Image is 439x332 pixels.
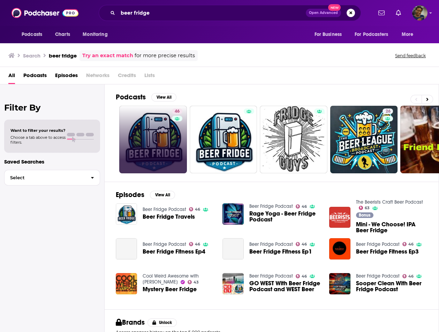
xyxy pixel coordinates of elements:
input: Search podcasts, credits, & more... [118,7,306,18]
h3: beer fridge [49,52,77,59]
div: Search podcasts, credits, & more... [99,5,361,21]
span: Episodes [55,70,78,84]
a: Cool Weird Awesome with Brady Carlson [143,273,199,285]
span: 26 [385,108,390,115]
span: Bonus [359,213,370,217]
span: Credits [118,70,136,84]
span: New [328,4,341,11]
a: Beer Fridge Fitness Ep4 [143,249,205,255]
a: Beer Fridge Podcast [249,273,293,279]
button: Select [4,170,100,186]
img: Podchaser - Follow, Share and Rate Podcasts [12,6,78,20]
a: Show notifications dropdown [376,7,387,19]
a: Beer Fridge Podcast [356,241,400,247]
a: Beer Fridge Podcast [143,206,186,212]
a: 46 [172,108,182,114]
button: open menu [309,28,350,41]
a: Beer Fridge Podcast [143,241,186,247]
a: Mini - We Choose! IPA Beer Fridge [356,221,427,233]
button: Open AdvancedNew [306,9,341,17]
button: Show profile menu [412,5,427,21]
a: 26 [330,106,398,173]
a: 63 [359,206,370,210]
button: Unlock [147,318,177,327]
span: For Podcasters [355,30,388,39]
a: Beer Fridge Fitness Ep1 [222,238,244,259]
span: 46 [302,205,307,208]
h3: Search [23,52,40,59]
a: Beer Fridge Podcast [249,241,293,247]
a: Try an exact match [82,52,133,60]
span: 46 [195,208,200,211]
a: The Beerists Craft Beer Podcast [356,199,423,205]
a: Beer Fridge Podcast [249,203,293,209]
a: Rage Yoga - Beer Fridge Podcast [249,211,321,222]
p: Saved Searches [4,158,100,165]
img: Mystery Beer Fridge [116,273,137,294]
a: Beer Fridge Travels [143,214,195,220]
button: Send feedback [393,53,428,59]
a: 26 [383,108,393,114]
span: More [402,30,414,39]
a: 43 [188,280,199,284]
img: GO WEST With Beer Fridge Podcast and WEST Beer [222,273,244,294]
span: 46 [302,243,307,246]
img: Rage Yoga - Beer Fridge Podcast [222,203,244,225]
span: Networks [86,70,109,84]
span: 43 [194,281,199,284]
h2: Episodes [116,190,144,199]
a: Charts [51,28,74,41]
a: GO WEST With Beer Fridge Podcast and WEST Beer [249,280,321,292]
a: 46 [119,106,187,173]
span: Want to filter your results? [10,128,66,133]
span: 46 [408,275,414,278]
a: 46 [296,274,307,278]
span: 63 [365,206,370,210]
img: Mini - We Choose! IPA Beer Fridge [329,207,350,228]
h2: Filter By [4,103,100,113]
a: 46 [402,274,414,278]
span: Open Advanced [309,11,338,15]
span: Logged in as sabrinajohnson [412,5,427,21]
span: For Business [314,30,342,39]
a: PodcastsView All [116,93,176,101]
a: Podcasts [23,70,47,84]
span: 46 [408,243,414,246]
img: Beer Fridge Travels [116,203,137,225]
span: 46 [195,243,200,246]
h2: Podcasts [116,93,146,101]
img: User Profile [412,5,427,21]
span: for more precise results [135,52,195,60]
a: 46 [296,242,307,246]
button: open menu [350,28,398,41]
a: Mystery Beer Fridge [143,286,197,292]
a: All [8,70,15,84]
a: Show notifications dropdown [393,7,404,19]
a: EpisodesView All [116,190,175,199]
span: Select [5,175,85,180]
a: Beer Fridge Fitness Ep4 [116,238,137,259]
button: open menu [17,28,51,41]
a: 46 [402,242,414,246]
a: Beer Fridge Fitness Ep1 [249,249,312,255]
span: Charts [55,30,70,39]
img: Sooper Clean With Beer Fridge Podcast [329,273,350,294]
span: 46 [302,275,307,278]
a: Beer Fridge Fitness Ep3 [329,238,350,259]
button: open menu [397,28,422,41]
button: View All [150,191,175,199]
